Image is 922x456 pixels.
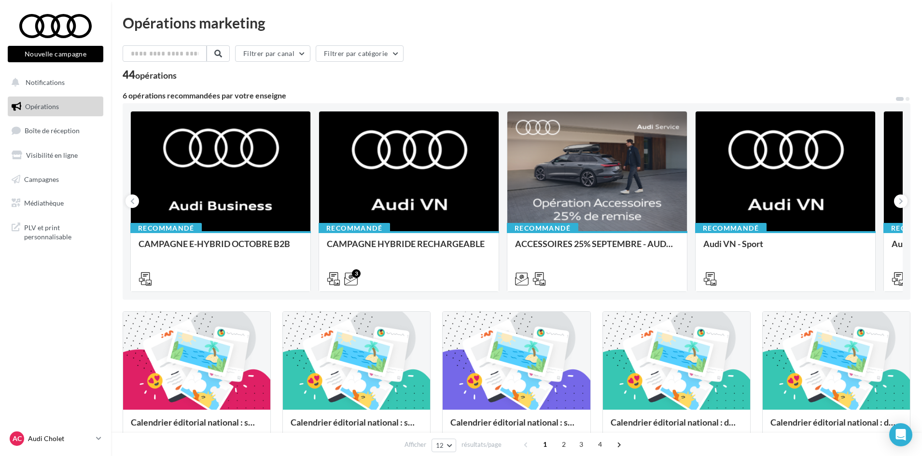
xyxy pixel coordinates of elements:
[432,439,456,452] button: 12
[405,440,426,449] span: Afficher
[770,417,902,437] div: Calendrier éditorial national : du 02.09 au 09.09
[6,217,105,246] a: PLV et print personnalisable
[319,223,390,234] div: Recommandé
[316,45,404,62] button: Filtrer par catégorie
[537,437,553,452] span: 1
[131,417,263,437] div: Calendrier éditorial national : semaine du 22.09 au 28.09
[6,169,105,190] a: Campagnes
[556,437,572,452] span: 2
[6,193,105,213] a: Médiathèque
[139,239,303,258] div: CAMPAGNE E-HYBRID OCTOBRE B2B
[130,223,202,234] div: Recommandé
[461,440,502,449] span: résultats/page
[13,434,22,443] span: AC
[25,126,80,135] span: Boîte de réception
[24,175,59,183] span: Campagnes
[28,434,92,443] p: Audi Cholet
[515,239,679,258] div: ACCESSOIRES 25% SEPTEMBRE - AUDI SERVICE
[352,269,361,278] div: 3
[889,423,912,446] div: Open Intercom Messenger
[450,417,582,437] div: Calendrier éditorial national : semaine du 08.09 au 14.09
[24,199,64,207] span: Médiathèque
[8,46,103,62] button: Nouvelle campagne
[611,417,742,437] div: Calendrier éditorial national : du 02.09 au 15.09
[123,92,895,99] div: 6 opérations recommandées par votre enseigne
[573,437,589,452] span: 3
[436,442,444,449] span: 12
[26,151,78,159] span: Visibilité en ligne
[135,71,177,80] div: opérations
[235,45,310,62] button: Filtrer par canal
[291,417,422,437] div: Calendrier éditorial national : semaine du 15.09 au 21.09
[6,120,105,141] a: Boîte de réception
[592,437,608,452] span: 4
[507,223,578,234] div: Recommandé
[24,221,99,242] span: PLV et print personnalisable
[6,72,101,93] button: Notifications
[6,145,105,166] a: Visibilité en ligne
[327,239,491,258] div: CAMPAGNE HYBRIDE RECHARGEABLE
[123,69,177,80] div: 44
[703,239,867,258] div: Audi VN - Sport
[26,78,65,86] span: Notifications
[695,223,767,234] div: Recommandé
[6,97,105,117] a: Opérations
[25,102,59,111] span: Opérations
[123,15,910,30] div: Opérations marketing
[8,429,103,448] a: AC Audi Cholet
